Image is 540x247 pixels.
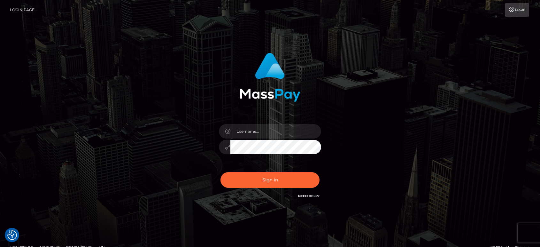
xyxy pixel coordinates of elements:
[7,230,17,240] button: Consent Preferences
[505,3,529,17] a: Login
[7,230,17,240] img: Revisit consent button
[240,53,300,102] img: MassPay Login
[10,3,35,17] a: Login Page
[220,172,320,188] button: Sign in
[298,194,320,198] a: Need Help?
[230,124,321,139] input: Username...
